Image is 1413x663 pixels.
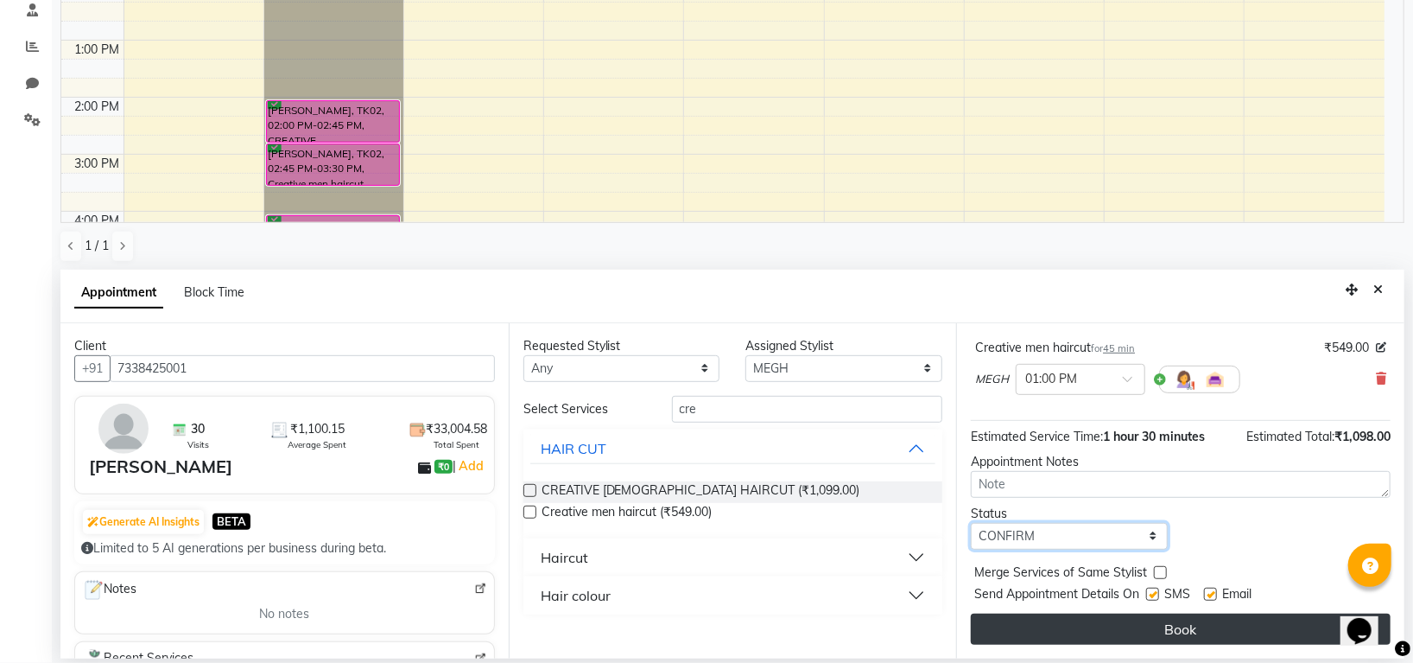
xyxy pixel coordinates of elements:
div: Requested Stylist [523,337,720,355]
span: Merge Services of Same Stylist [974,564,1147,585]
span: CREATIVE [DEMOGRAPHIC_DATA] HAIRCUT (₹1,099.00) [542,481,860,503]
div: Client [74,337,495,355]
span: ₹1,100.15 [290,420,345,438]
div: [PERSON_NAME], TK02, 02:00 PM-02:45 PM, CREATIVE [DEMOGRAPHIC_DATA] HAIRCUT [267,101,399,142]
div: Appointment Notes [971,453,1391,471]
img: avatar [98,404,149,454]
button: Haircut [530,542,936,573]
span: 1 / 1 [85,237,109,255]
div: Creative men haircut [975,339,1135,357]
input: Search by service name [672,396,943,423]
span: No notes [259,605,309,623]
span: 1 hour 30 minutes [1103,429,1205,444]
button: HAIR CUT [530,433,936,464]
iframe: chat widget [1340,594,1396,646]
span: Block Time [184,284,244,300]
span: Appointment [74,277,163,309]
button: Generate AI Insights [83,510,204,534]
div: Haircut [541,547,588,568]
span: 45 min [1103,342,1135,354]
span: | [453,456,486,476]
span: Estimated Service Time: [971,429,1103,444]
div: Status [971,505,1168,523]
div: 1:00 PM [72,41,124,59]
span: 30 [191,420,205,438]
span: Estimated Total: [1246,429,1334,444]
i: Edit price [1376,342,1386,353]
button: Close [1365,277,1391,303]
div: [PERSON_NAME], TK02, 02:45 PM-03:30 PM, Creative men haircut [267,144,399,185]
input: Search by Name/Mobile/Email/Code [110,355,495,382]
img: Interior.png [1205,369,1226,390]
div: 2:00 PM [72,98,124,116]
div: 4:00 PM [72,212,124,230]
div: Assigned Stylist [745,337,942,355]
div: HAIR CUT [541,438,606,459]
button: Hair colour [530,580,936,611]
span: BETA [212,513,250,530]
span: Email [1222,585,1251,607]
div: Select Services [510,400,659,418]
div: [PERSON_NAME] [89,454,232,480]
button: Book [971,614,1391,645]
span: ₹549.00 [1324,339,1369,357]
div: [PERSON_NAME], TK03, 04:00 PM-04:45 PM, Creative men haircut [267,216,399,257]
a: Add [456,456,486,476]
span: Creative men haircut (₹549.00) [542,503,713,525]
span: Notes [82,579,136,602]
div: 3:00 PM [72,155,124,173]
button: +91 [74,355,111,382]
span: Total Spent [434,438,479,451]
span: Average Spent [288,438,346,451]
span: Send Appointment Details On [974,585,1139,607]
img: Hairdresser.png [1174,369,1194,390]
div: Limited to 5 AI generations per business during beta. [81,539,488,558]
span: Visits [187,438,209,451]
span: MEGH [975,371,1009,388]
div: Hair colour [541,585,611,606]
span: SMS [1164,585,1190,607]
span: ₹0 [434,460,453,474]
span: ₹33,004.58 [426,420,487,438]
small: for [1091,342,1135,354]
span: ₹1,098.00 [1334,429,1391,444]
